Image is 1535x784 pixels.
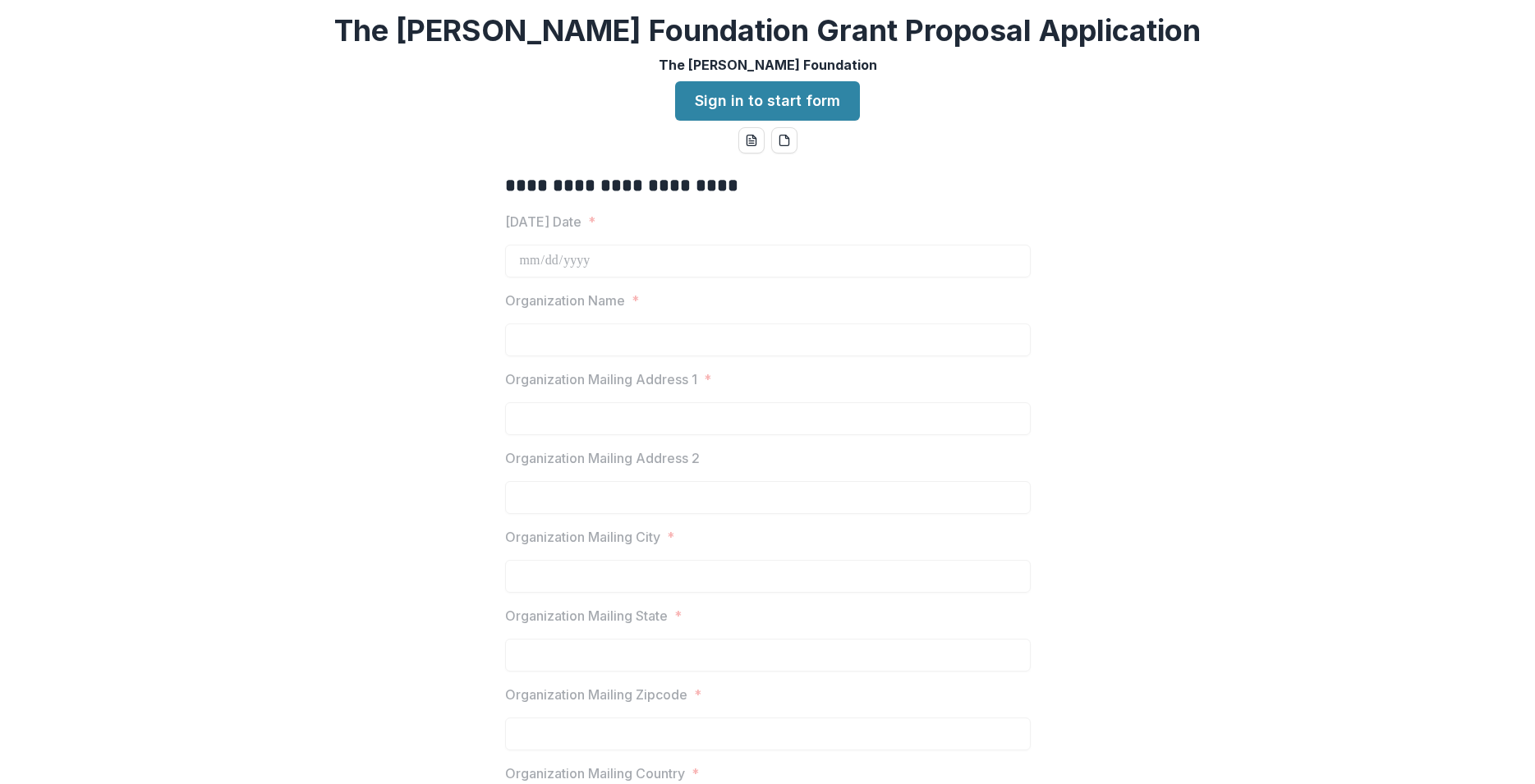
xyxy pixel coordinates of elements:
h2: The [PERSON_NAME] Foundation Grant Proposal Application [334,13,1201,48]
p: Organization Mailing Address 2 [505,448,700,468]
button: word-download [738,127,765,154]
p: Organization Mailing Zipcode [505,685,687,704]
p: Organization Mailing Address 1 [505,369,697,389]
a: Sign in to start form [675,81,860,121]
p: Organization Mailing State [505,606,668,626]
button: pdf-download [771,127,797,154]
p: [DATE] Date [505,212,581,232]
p: Organization Mailing Country [505,763,685,783]
p: Organization Mailing City [505,527,660,547]
p: The [PERSON_NAME] Foundation [659,55,877,75]
p: Organization Name [505,291,625,310]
